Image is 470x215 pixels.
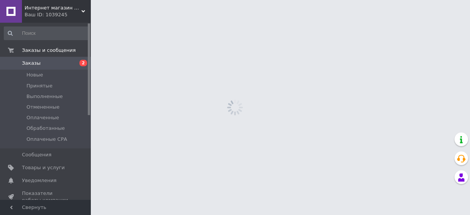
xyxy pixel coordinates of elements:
[22,47,76,54] span: Заказы и сообщения
[22,60,40,67] span: Заказы
[26,125,65,132] span: Обработанные
[22,190,70,204] span: Показатели работы компании
[22,164,65,171] span: Товары и услуги
[26,104,59,111] span: Отмененные
[26,72,43,78] span: Новые
[25,11,91,18] div: Ваш ID: 1039245
[79,60,87,66] span: 2
[26,93,63,100] span: Выполненные
[25,5,81,11] span: Интернет магазин Brand-shop
[22,177,56,184] span: Уведомления
[22,151,51,158] span: Сообщения
[4,26,89,40] input: Поиск
[26,136,67,143] span: Оплаченые СРА
[26,114,59,121] span: Оплаченные
[26,83,53,89] span: Принятые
